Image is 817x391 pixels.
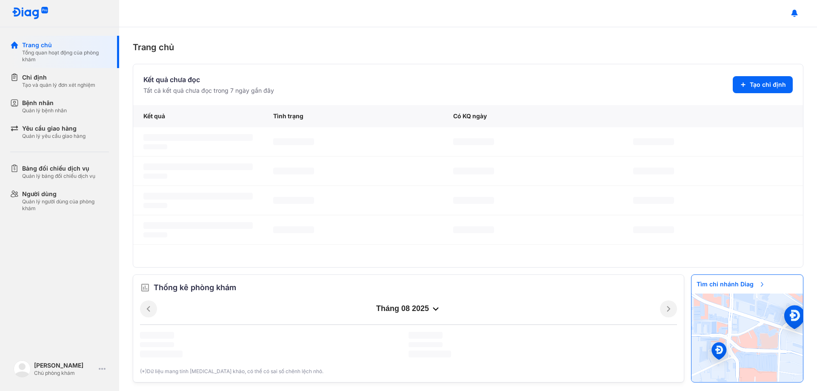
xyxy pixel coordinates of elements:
[143,222,253,229] span: ‌
[133,105,263,127] div: Kết quả
[140,368,677,375] div: (*)Dữ liệu mang tính [MEDICAL_DATA] khảo, có thể có sai số chênh lệch nhỏ.
[140,342,174,347] span: ‌
[408,342,443,347] span: ‌
[633,226,674,233] span: ‌
[154,282,236,294] span: Thống kê phòng khám
[22,133,86,140] div: Quản lý yêu cầu giao hàng
[273,197,314,204] span: ‌
[633,168,674,174] span: ‌
[263,105,443,127] div: Tình trạng
[22,190,109,198] div: Người dùng
[273,168,314,174] span: ‌
[143,134,253,141] span: ‌
[140,283,150,293] img: order.5a6da16c.svg
[140,351,183,357] span: ‌
[143,232,167,237] span: ‌
[408,351,451,357] span: ‌
[22,41,109,49] div: Trang chủ
[140,332,174,339] span: ‌
[133,41,803,54] div: Trang chủ
[143,144,167,149] span: ‌
[453,138,494,145] span: ‌
[273,138,314,145] span: ‌
[143,203,167,208] span: ‌
[143,74,274,85] div: Kết quả chưa đọc
[633,138,674,145] span: ‌
[633,197,674,204] span: ‌
[22,124,86,133] div: Yêu cầu giao hàng
[691,275,771,294] span: Tìm chi nhánh Diag
[143,86,274,95] div: Tất cả kết quả chưa đọc trong 7 ngày gần đây
[34,361,95,370] div: [PERSON_NAME]
[22,107,67,114] div: Quản lý bệnh nhân
[22,173,95,180] div: Quản lý bảng đối chiếu dịch vụ
[22,49,109,63] div: Tổng quan hoạt động của phòng khám
[34,370,95,377] div: Chủ phòng khám
[143,193,253,200] span: ‌
[143,163,253,170] span: ‌
[157,304,660,314] div: tháng 08 2025
[22,198,109,212] div: Quản lý người dùng của phòng khám
[22,99,67,107] div: Bệnh nhân
[273,226,314,233] span: ‌
[12,7,49,20] img: logo
[453,168,494,174] span: ‌
[750,80,786,89] span: Tạo chỉ định
[14,360,31,377] img: logo
[443,105,623,127] div: Có KQ ngày
[22,164,95,173] div: Bảng đối chiếu dịch vụ
[408,332,443,339] span: ‌
[22,82,95,88] div: Tạo và quản lý đơn xét nghiệm
[733,76,793,93] button: Tạo chỉ định
[143,174,167,179] span: ‌
[453,197,494,204] span: ‌
[453,226,494,233] span: ‌
[22,73,95,82] div: Chỉ định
